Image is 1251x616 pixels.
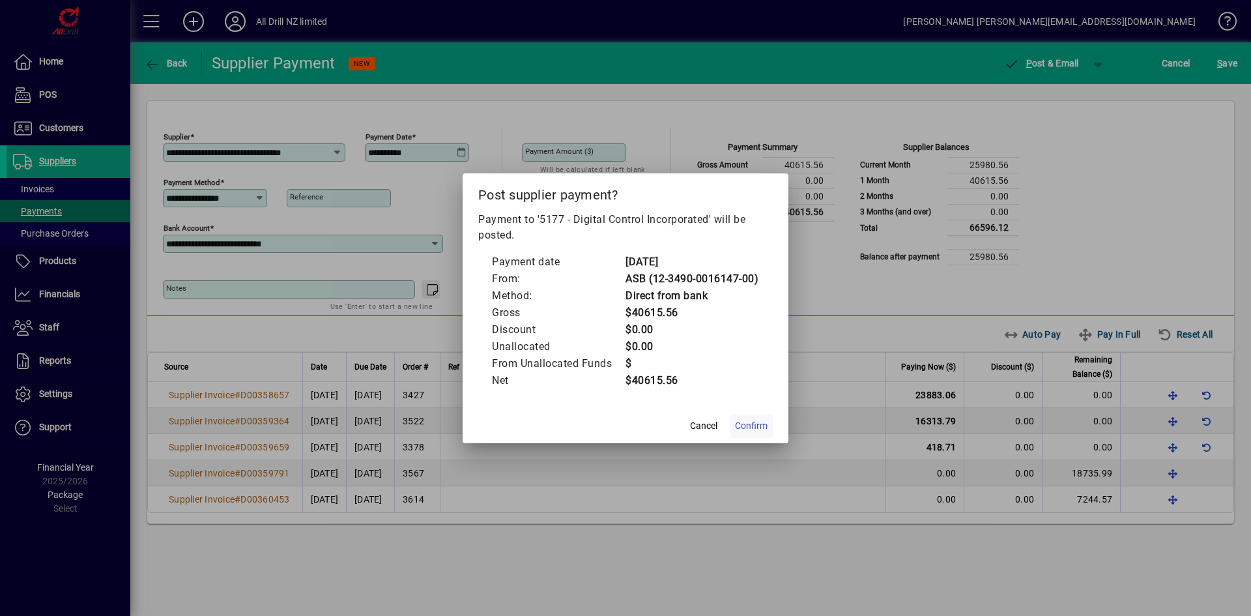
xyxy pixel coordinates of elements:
[625,338,758,355] td: $0.00
[491,254,625,271] td: Payment date
[625,372,758,389] td: $40615.56
[683,415,725,438] button: Cancel
[491,372,625,389] td: Net
[625,254,758,271] td: [DATE]
[730,415,773,438] button: Confirm
[463,173,788,211] h2: Post supplier payment?
[625,271,758,287] td: ASB (12-3490-0016147-00)
[690,419,717,433] span: Cancel
[625,355,758,372] td: $
[625,287,758,304] td: Direct from bank
[625,321,758,338] td: $0.00
[491,355,625,372] td: From Unallocated Funds
[491,304,625,321] td: Gross
[478,212,773,243] p: Payment to '5177 - Digital Control Incorporated' will be posted.
[735,419,768,433] span: Confirm
[491,321,625,338] td: Discount
[491,271,625,287] td: From:
[491,338,625,355] td: Unallocated
[491,287,625,304] td: Method:
[625,304,758,321] td: $40615.56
